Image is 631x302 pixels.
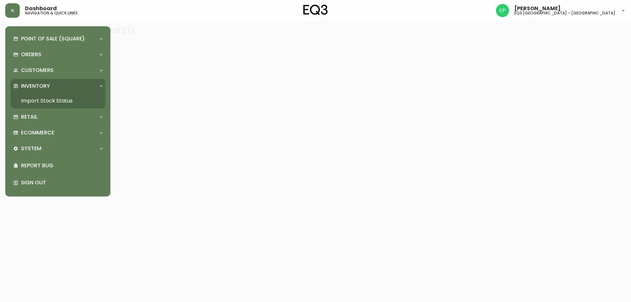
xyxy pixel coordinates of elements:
[11,110,105,124] div: Retail
[514,11,615,15] h5: eq3 [GEOGRAPHIC_DATA] - [GEOGRAPHIC_DATA]
[11,93,105,108] a: Import Stock Status
[21,82,50,90] p: Inventory
[21,162,103,169] p: Report Bug
[21,67,54,74] p: Customers
[11,141,105,156] div: System
[21,35,85,42] p: Point of Sale (Square)
[21,179,103,186] p: Sign Out
[11,174,105,191] div: Sign Out
[303,5,328,15] img: logo
[11,79,105,93] div: Inventory
[11,47,105,62] div: Orders
[11,157,105,174] div: Report Bug
[496,4,509,17] img: edb0eb29d4ff191ed42d19acdf48d771
[514,6,561,11] span: [PERSON_NAME]
[21,113,37,121] p: Retail
[25,11,78,15] h5: navigation & quick links
[21,129,54,136] p: Ecommerce
[25,6,57,11] span: Dashboard
[21,145,41,152] p: System
[21,51,41,58] p: Orders
[11,126,105,140] div: Ecommerce
[11,32,105,46] div: Point of Sale (Square)
[11,63,105,78] div: Customers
